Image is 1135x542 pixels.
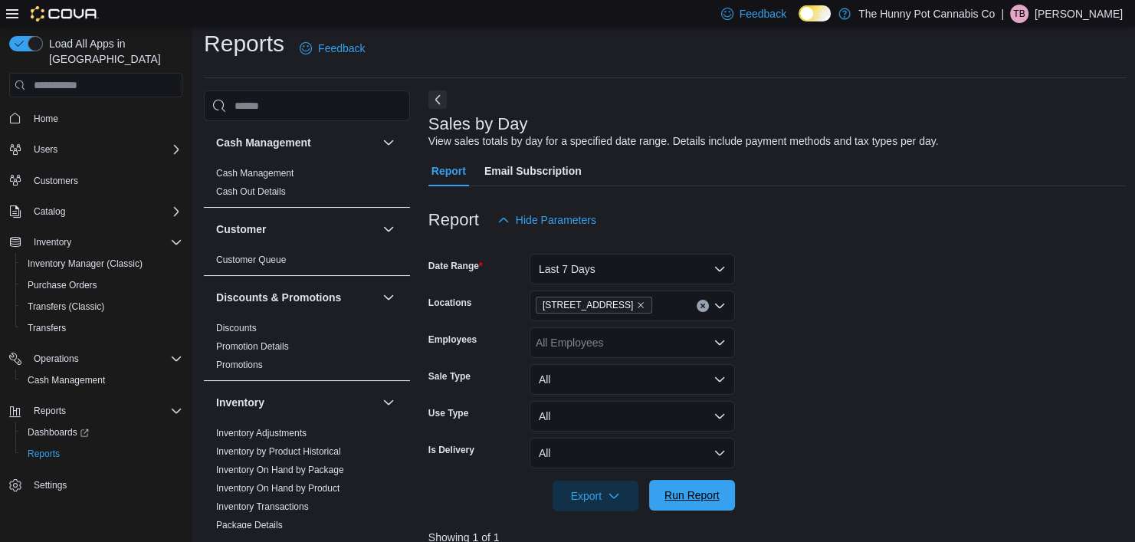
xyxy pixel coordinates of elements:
button: Customer [379,220,398,238]
label: Sale Type [428,370,471,383]
a: Feedback [294,33,371,64]
button: All [530,401,735,432]
a: Inventory by Product Historical [216,446,341,457]
h3: Customer [216,222,266,237]
button: Users [28,140,64,159]
span: Customers [34,175,78,187]
h3: Sales by Day [428,115,528,133]
span: Transfers (Classic) [21,297,182,316]
a: Cash Management [216,168,294,179]
button: Customers [3,169,189,192]
button: Cash Management [15,370,189,391]
button: Inventory [379,393,398,412]
a: Inventory Manager (Classic) [21,255,149,273]
span: Settings [28,475,182,494]
button: Discounts & Promotions [379,288,398,307]
a: Settings [28,476,73,494]
span: Cash Management [216,167,294,179]
button: Settings [3,474,189,496]
a: Dashboards [15,422,189,443]
a: Purchase Orders [21,276,103,294]
label: Employees [428,333,477,346]
a: Inventory On Hand by Package [216,465,344,475]
a: Customer Queue [216,255,286,265]
button: Customer [216,222,376,237]
h3: Cash Management [216,135,311,150]
a: Promotion Details [216,341,289,352]
span: Run Report [664,488,720,503]
button: Reports [28,402,72,420]
button: Remove 5754 Hazeldean Rd from selection in this group [636,301,645,310]
span: Operations [28,350,182,368]
div: Discounts & Promotions [204,319,410,380]
span: Email Subscription [484,156,582,186]
span: Home [28,108,182,127]
a: Transfers (Classic) [21,297,110,316]
span: Operations [34,353,79,365]
button: Inventory Manager (Classic) [15,253,189,274]
span: Export [562,481,629,511]
span: Inventory Transactions [216,501,309,513]
button: Open list of options [713,337,726,349]
span: [STREET_ADDRESS] [543,297,634,313]
label: Date Range [428,260,483,272]
span: Cash Out Details [216,186,286,198]
span: Hide Parameters [516,212,596,228]
div: Cash Management [204,164,410,207]
button: Operations [3,348,189,370]
span: Cash Management [28,374,105,386]
label: Locations [428,297,472,309]
button: Discounts & Promotions [216,290,376,305]
button: Hide Parameters [491,205,602,235]
a: Reports [21,445,66,463]
button: Inventory [28,233,77,251]
p: The Hunny Pot Cannabis Co [858,5,995,23]
button: Clear input [697,300,709,312]
a: Cash Out Details [216,186,286,197]
span: Transfers [21,319,182,337]
span: Inventory Manager (Classic) [28,258,143,270]
label: Use Type [428,407,468,419]
button: Transfers (Classic) [15,296,189,317]
span: Load All Apps in [GEOGRAPHIC_DATA] [43,36,182,67]
a: Promotions [216,360,263,370]
h3: Report [428,211,479,229]
a: Discounts [216,323,257,333]
span: Inventory by Product Historical [216,445,341,458]
button: Export [553,481,638,511]
input: Dark Mode [799,5,831,21]
button: Cash Management [379,133,398,152]
a: Customers [28,172,84,190]
button: Users [3,139,189,160]
a: Inventory Adjustments [216,428,307,439]
div: Customer [204,251,410,275]
span: Dashboards [21,423,182,442]
span: TB [1013,5,1025,23]
span: Dark Mode [799,21,799,22]
span: Transfers [28,322,66,334]
span: Purchase Orders [21,276,182,294]
span: Reports [28,448,60,460]
button: All [530,438,735,468]
button: All [530,364,735,395]
span: Feedback [318,41,365,56]
button: Last 7 Days [530,254,735,284]
span: Catalog [28,202,182,221]
span: Settings [34,479,67,491]
button: Operations [28,350,85,368]
span: Catalog [34,205,65,218]
span: Inventory [28,233,182,251]
span: Promotions [216,359,263,371]
span: Home [34,113,58,125]
button: Catalog [28,202,71,221]
button: Inventory [216,395,376,410]
span: Inventory Manager (Classic) [21,255,182,273]
button: Transfers [15,317,189,339]
a: Inventory On Hand by Product [216,483,340,494]
span: Reports [28,402,182,420]
span: Inventory Adjustments [216,427,307,439]
span: Purchase Orders [28,279,97,291]
button: Cash Management [216,135,376,150]
button: Home [3,107,189,129]
a: Home [28,110,64,128]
